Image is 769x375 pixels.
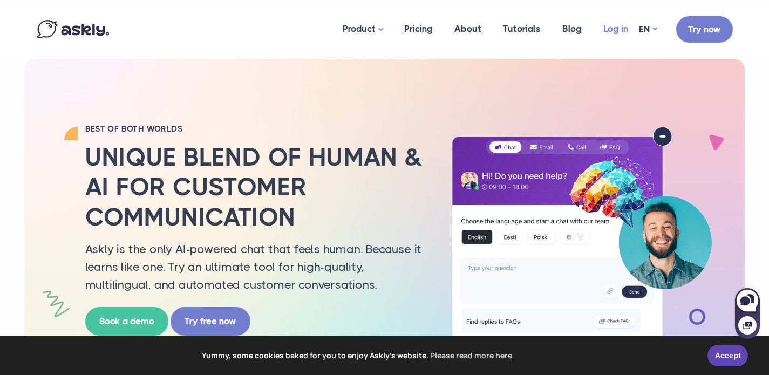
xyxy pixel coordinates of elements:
a: About [444,3,492,55]
a: learn more about cookies [428,347,514,364]
a: Pricing [393,3,444,55]
h2: Unique blend of human & AI for customer communication [85,142,425,232]
a: Log in [593,3,639,55]
iframe: Askly chat [734,286,761,340]
a: Book a demo [85,307,168,336]
h2: BEST OF BOTH WORLDS [85,124,425,134]
a: Blog [552,3,593,55]
a: Try now [676,16,733,43]
a: Tutorials [492,3,552,55]
img: Askly [37,20,109,38]
img: AI multilingual chat [441,127,722,360]
a: Accept [707,345,748,366]
a: Product [332,3,393,56]
a: Try free now [171,307,250,336]
span: Yummy, some cookies baked for you to enjoy Askly's website. [16,347,700,364]
a: EN [639,22,657,37]
p: Askly is the only AI-powered chat that feels human. Because it learns like one. Try an ultimate t... [85,240,425,294]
